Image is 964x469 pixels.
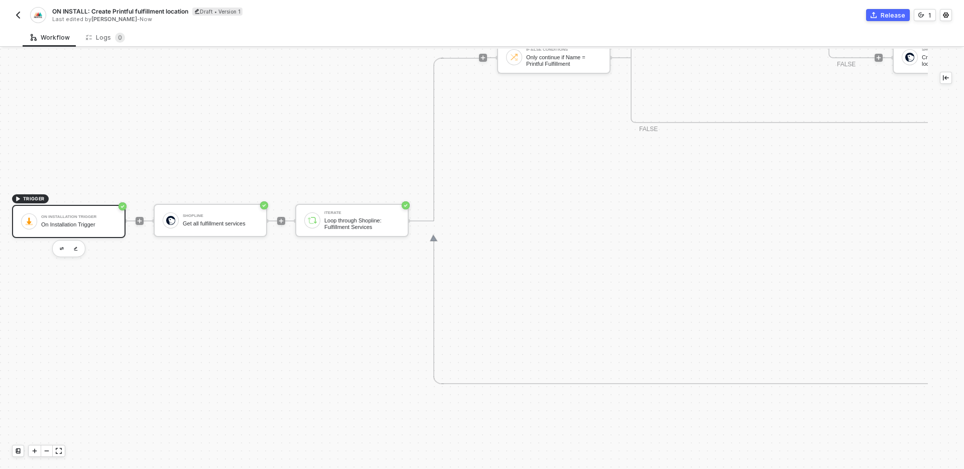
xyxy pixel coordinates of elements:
[871,12,877,18] span: icon-commerce
[14,11,22,19] img: back
[56,448,62,454] span: icon-expand
[86,33,125,43] div: Logs
[34,11,42,20] img: integration-icon
[324,211,400,215] div: Iterate
[60,247,64,251] img: edit-cred
[52,16,481,23] div: Last edited by - Now
[74,247,78,251] img: edit-cred
[166,216,175,225] img: icon
[192,8,243,16] div: Draft • Version 1
[44,448,50,454] span: icon-minus
[23,195,45,203] span: TRIGGER
[56,243,68,255] button: edit-cred
[278,218,284,224] span: icon-play
[32,448,38,454] span: icon-play
[91,16,137,23] span: [PERSON_NAME]
[183,220,258,227] div: Get all fulfillment services
[31,34,70,42] div: Workflow
[943,12,949,18] span: icon-settings
[137,218,143,224] span: icon-play
[881,11,905,20] div: Release
[41,221,116,228] div: On Installation Trigger
[402,201,410,209] span: icon-success-page
[837,60,856,69] div: FALSE
[15,196,21,202] span: icon-play
[510,53,519,62] img: icon
[324,217,400,230] div: Loop through Shopline: Fulfillment Services
[943,75,949,81] span: icon-collapse-left
[928,11,931,20] div: 1
[52,7,188,16] span: ON INSTALL: Create Printful fulfillment location
[918,12,924,18] span: icon-versioning
[12,9,24,21] button: back
[905,53,914,62] img: icon
[914,9,936,21] button: 1
[194,9,200,14] span: icon-edit
[260,201,268,209] span: icon-success-page
[70,243,82,255] button: edit-cred
[866,9,910,21] button: Release
[526,54,601,67] div: Only continue if Name = Printful Fulfillment
[118,202,127,210] span: icon-success-page
[25,217,34,226] img: icon
[115,33,125,43] sup: 0
[41,215,116,219] div: On Installation Trigger
[308,216,317,225] img: icon
[480,55,486,61] span: icon-play
[526,48,601,52] div: If-Else Conditions
[876,55,882,61] span: icon-play
[183,214,258,218] div: Shopline
[639,125,658,134] div: FALSE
